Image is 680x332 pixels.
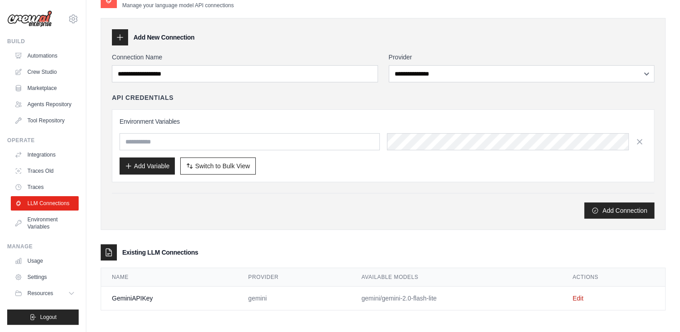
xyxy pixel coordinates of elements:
td: gemini/gemini-2.0-flash-lite [351,287,562,310]
a: Agents Repository [11,97,79,112]
a: LLM Connections [11,196,79,211]
a: Edit [573,295,583,302]
a: Traces Old [11,164,79,178]
p: Manage your language model API connections [122,2,234,9]
th: Actions [562,268,665,287]
button: Add Variable [120,157,175,175]
th: Name [101,268,237,287]
button: Logout [7,310,79,325]
a: Marketplace [11,81,79,95]
th: Provider [237,268,351,287]
span: Resources [27,290,53,297]
label: Provider [389,53,655,62]
div: Build [7,38,79,45]
span: Logout [40,314,57,321]
button: Switch to Bulk View [180,157,256,175]
a: Usage [11,254,79,268]
div: Operate [7,137,79,144]
a: Environment Variables [11,212,79,234]
div: Manage [7,243,79,250]
h3: Environment Variables [120,117,647,126]
button: Resources [11,286,79,301]
h3: Existing LLM Connections [122,248,198,257]
a: Automations [11,49,79,63]
td: GeminiAPIKey [101,287,237,310]
label: Connection Name [112,53,378,62]
td: gemini [237,287,351,310]
h3: Add New Connection [133,33,195,42]
a: Settings [11,270,79,284]
span: Switch to Bulk View [195,162,250,170]
h4: API Credentials [112,93,173,102]
a: Integrations [11,148,79,162]
a: Traces [11,180,79,194]
a: Crew Studio [11,65,79,79]
img: Logo [7,10,52,27]
a: Tool Repository [11,113,79,128]
th: Available Models [351,268,562,287]
button: Add Connection [584,202,654,219]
